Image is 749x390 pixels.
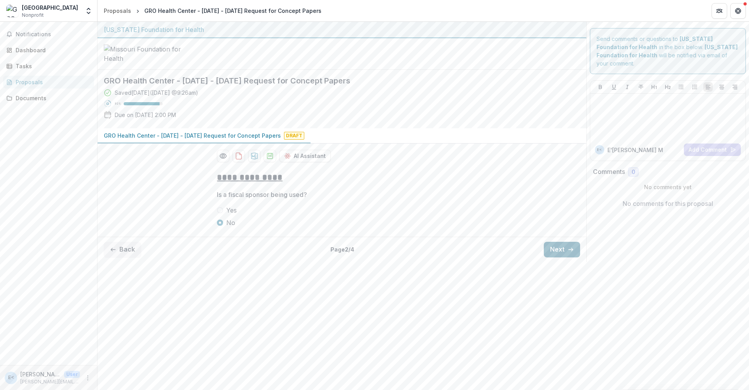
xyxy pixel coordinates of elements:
button: Underline [609,82,619,92]
span: Draft [284,132,304,140]
button: download-proposal [233,150,245,162]
div: Send comments or questions to in the box below. will be notified via email of your comment. [590,28,746,74]
button: Align Center [717,82,726,92]
div: Dashboard [16,46,88,54]
div: [GEOGRAPHIC_DATA] [22,4,78,12]
button: Preview 55d6e0f5-e159-42fd-b1f9-689451fff076-0.pdf [217,150,229,162]
p: E'[PERSON_NAME] M [607,146,663,154]
p: No comments yet [593,183,743,191]
button: Strike [636,82,646,92]
a: Proposals [101,5,134,16]
p: 92 % [115,101,121,106]
span: Yes [226,206,237,215]
div: E'Lisa Moss <elisa@grohealthcenter.org> [8,375,14,380]
button: AI Assistant [279,150,331,162]
img: Missouri Foundation for Health [104,44,182,63]
button: Bullet List [676,82,686,92]
p: GRO Health Center - [DATE] - [DATE] Request for Concept Papers [104,131,281,140]
div: [US_STATE] Foundation for Health [104,25,580,34]
img: GRO Health Center [6,5,19,17]
nav: breadcrumb [101,5,325,16]
a: Documents [3,92,94,105]
h2: Comments [593,168,625,175]
button: Next [544,242,580,257]
p: Page 2 / 4 [330,245,354,253]
span: Notifications [16,31,91,38]
div: Saved [DATE] ( [DATE] @ 9:26am ) [115,89,198,97]
span: Nonprofit [22,12,44,19]
button: Align Left [703,82,713,92]
div: Proposals [16,78,88,86]
div: GRO Health Center - [DATE] - [DATE] Request for Concept Papers [144,7,321,15]
a: Tasks [3,60,94,73]
div: E'Lisa Moss <elisa@grohealthcenter.org> [597,148,602,152]
button: Get Help [730,3,746,19]
h2: GRO Health Center - [DATE] - [DATE] Request for Concept Papers [104,76,568,85]
p: Is a fiscal sponsor being used? [217,190,307,199]
button: Partners [712,3,727,19]
div: Documents [16,94,88,102]
button: Align Right [730,82,740,92]
span: 0 [632,169,635,175]
div: Tasks [16,62,88,70]
p: User [64,371,80,378]
div: Proposals [104,7,131,15]
a: Proposals [3,76,94,89]
button: Italicize [623,82,632,92]
a: Dashboard [3,44,94,57]
button: Bold [596,82,605,92]
button: Back [104,242,141,257]
button: More [83,373,92,383]
button: download-proposal [248,150,261,162]
button: Notifications [3,28,94,41]
button: Heading 2 [663,82,673,92]
p: Due on [DATE] 2:00 PM [115,111,176,119]
p: No comments for this proposal [623,199,713,208]
button: Open entity switcher [83,3,94,19]
p: [PERSON_NAME] <[PERSON_NAME][EMAIL_ADDRESS][DOMAIN_NAME]> [20,370,61,378]
button: download-proposal [264,150,276,162]
span: No [226,218,235,227]
button: Heading 1 [650,82,659,92]
button: Add Comment [684,144,741,156]
p: [PERSON_NAME][EMAIL_ADDRESS][DOMAIN_NAME] [20,378,80,385]
button: Ordered List [690,82,699,92]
